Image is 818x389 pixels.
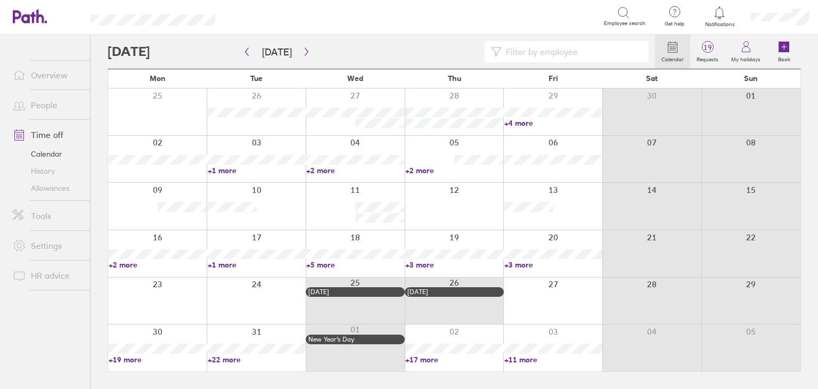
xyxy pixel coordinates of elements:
button: [DATE] [253,43,300,61]
a: Overview [4,64,90,86]
a: Settings [4,235,90,256]
a: My holidays [725,35,767,69]
a: +4 more [504,118,602,128]
label: Requests [690,53,725,63]
a: +1 more [208,166,306,175]
a: Book [767,35,801,69]
a: +17 more [405,355,503,364]
a: +2 more [306,166,404,175]
div: [DATE] [308,288,402,296]
a: 19Requests [690,35,725,69]
span: Tue [250,74,263,83]
a: +2 more [405,166,503,175]
a: +3 more [405,260,503,270]
span: Wed [347,74,363,83]
a: Calendar [4,145,90,163]
a: +2 more [109,260,207,270]
a: +11 more [504,355,602,364]
a: Notifications [702,5,737,28]
a: Allowances [4,180,90,197]
a: Calendar [655,35,690,69]
a: +19 more [109,355,207,364]
span: Sun [744,74,758,83]
span: 19 [690,43,725,52]
a: +22 more [208,355,306,364]
span: Fri [549,74,558,83]
span: Sat [646,74,658,83]
div: Search [244,11,271,21]
a: Tools [4,205,90,226]
label: Book [772,53,797,63]
a: +3 more [504,260,602,270]
a: HR advice [4,265,90,286]
input: Filter by employee [502,42,642,62]
a: +5 more [306,260,404,270]
span: Employee search [604,20,645,27]
a: History [4,163,90,180]
a: Time off [4,124,90,145]
span: Get help [657,21,692,27]
span: Thu [448,74,461,83]
a: People [4,94,90,116]
div: New Year’s Day [308,336,402,343]
span: Mon [150,74,166,83]
span: Notifications [702,21,737,28]
a: +1 more [208,260,306,270]
label: Calendar [655,53,690,63]
label: My holidays [725,53,767,63]
div: [DATE] [407,288,501,296]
